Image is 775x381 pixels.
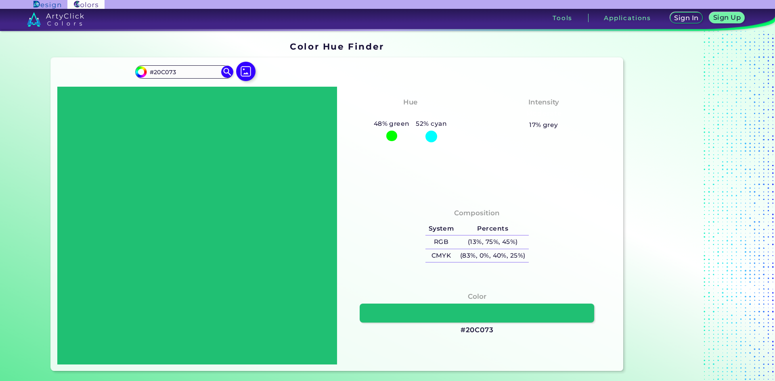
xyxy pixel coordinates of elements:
[457,249,528,262] h5: (83%, 0%, 40%, 25%)
[529,120,558,130] h5: 17% grey
[413,119,450,129] h5: 52% cyan
[385,109,436,119] h3: Green-Cyan
[403,96,417,108] h4: Hue
[27,12,84,27] img: logo_artyclick_colors_white.svg
[714,15,739,21] h5: Sign Up
[522,109,565,119] h3: Moderate
[221,66,233,78] img: icon search
[528,96,559,108] h4: Intensity
[468,291,486,302] h4: Color
[236,62,256,81] img: icon picture
[425,249,457,262] h5: CMYK
[290,40,384,52] h1: Color Hue Finder
[425,222,457,235] h5: System
[371,119,413,129] h5: 48% green
[425,235,457,249] h5: RGB
[553,15,572,21] h3: Tools
[457,222,528,235] h5: Percents
[461,325,494,335] h3: #20C073
[454,207,500,219] h4: Composition
[34,1,61,8] img: ArtyClick Design logo
[675,15,697,21] h5: Sign In
[457,235,528,249] h5: (13%, 75%, 45%)
[711,13,743,23] a: Sign Up
[671,13,701,23] a: Sign In
[147,67,222,77] input: type color..
[604,15,651,21] h3: Applications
